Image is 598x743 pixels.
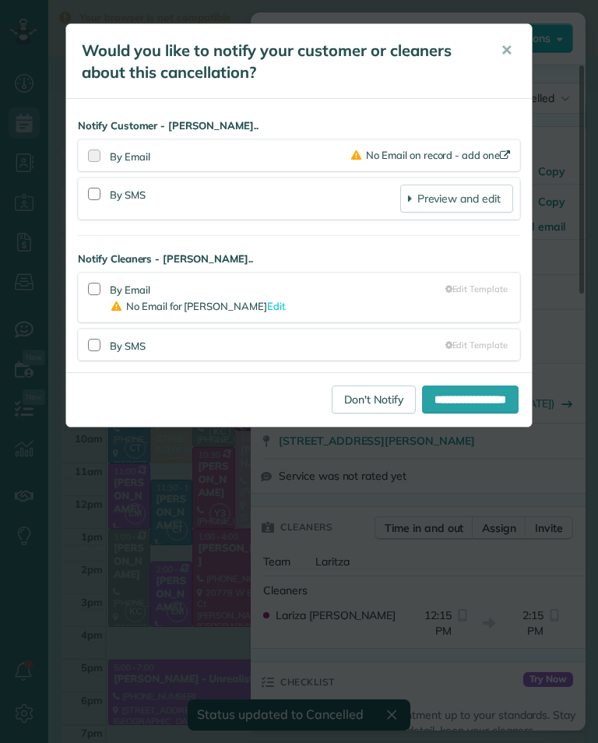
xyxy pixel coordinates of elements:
strong: Notify Cleaners - [PERSON_NAME].. [78,252,520,266]
a: Edit Template [445,339,508,351]
a: Don't Notify [332,386,416,414]
span: ✕ [501,41,512,59]
div: By Email [110,150,351,164]
a: Preview and edit [400,185,513,213]
h5: Would you like to notify your customer or cleaners about this cancellation? [82,40,479,83]
div: No Email for [PERSON_NAME] [110,298,445,315]
strong: Notify Customer - [PERSON_NAME].. [78,118,520,133]
div: By Email [110,280,445,315]
a: Edit Template [445,283,508,295]
div: By SMS [110,336,445,354]
div: By SMS [110,185,400,213]
a: Edit [267,300,286,312]
a: No Email on record - add one [351,149,513,161]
